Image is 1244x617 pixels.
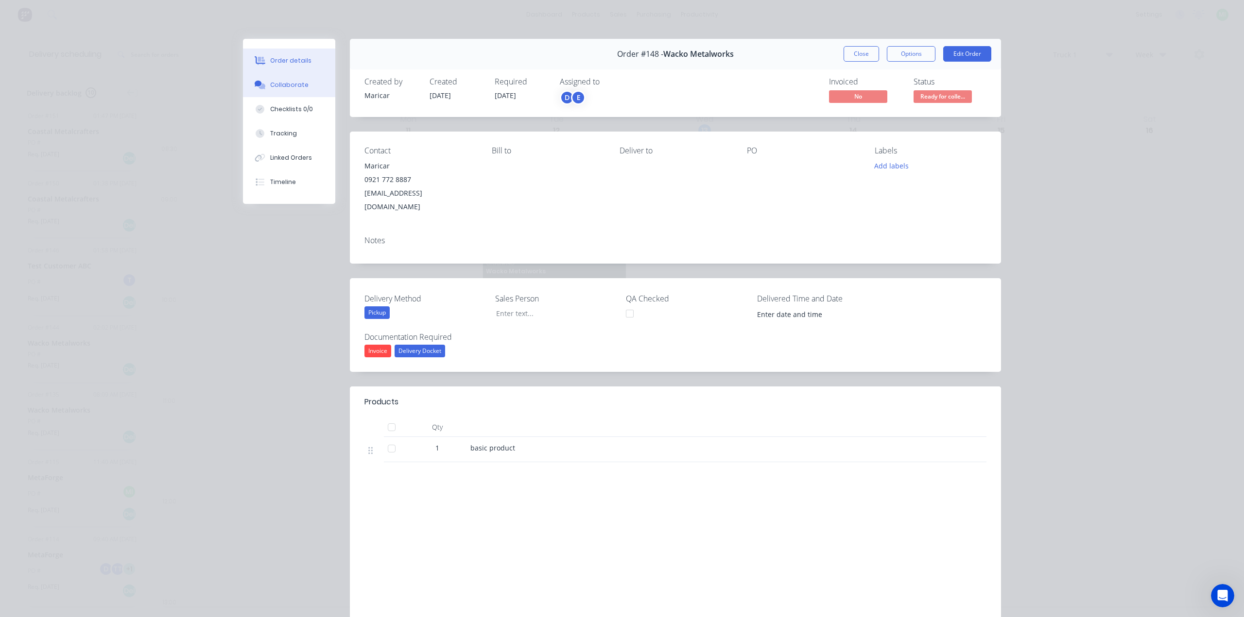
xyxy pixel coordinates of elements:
[492,146,604,155] div: Bill to
[395,345,445,357] div: Delivery Docket
[430,77,483,86] div: Created
[914,77,986,86] div: Status
[243,49,335,73] button: Order details
[747,146,859,155] div: PO
[435,443,439,453] span: 1
[495,77,548,86] div: Required
[571,90,586,105] div: E
[243,73,335,97] button: Collaborate
[270,81,309,89] div: Collaborate
[560,90,574,105] div: D
[1211,584,1234,607] iframe: Intercom live chat
[243,121,335,146] button: Tracking
[560,77,657,86] div: Assigned to
[829,77,902,86] div: Invoiced
[364,77,418,86] div: Created by
[829,90,887,102] span: No
[270,56,311,65] div: Order details
[495,293,617,304] label: Sales Person
[243,97,335,121] button: Checklists 0/0
[560,90,586,105] button: DE
[914,90,972,105] button: Ready for colle...
[364,236,986,245] div: Notes
[408,417,466,437] div: Qty
[364,345,391,357] div: Invoice
[364,159,476,214] div: Maricar0921 772 8887[EMAIL_ADDRESS][DOMAIN_NAME]
[663,50,734,59] span: Wacko Metalworks
[495,91,516,100] span: [DATE]
[757,293,879,304] label: Delivered Time and Date
[914,90,972,102] span: Ready for colle...
[844,46,879,62] button: Close
[364,173,476,186] div: 0921 772 8887
[626,293,747,304] label: QA Checked
[243,146,335,170] button: Linked Orders
[243,170,335,194] button: Timeline
[430,91,451,100] span: [DATE]
[270,178,296,186] div: Timeline
[364,306,390,319] div: Pickup
[364,146,476,155] div: Contact
[364,90,418,100] div: Maricar
[887,46,935,62] button: Options
[364,293,486,304] label: Delivery Method
[364,186,476,214] div: [EMAIL_ADDRESS][DOMAIN_NAME]
[617,50,663,59] span: Order #148 -
[270,105,313,114] div: Checklists 0/0
[270,153,312,162] div: Linked Orders
[364,159,476,173] div: Maricar
[869,159,914,172] button: Add labels
[270,129,297,138] div: Tracking
[620,146,731,155] div: Deliver to
[943,46,991,62] button: Edit Order
[470,443,515,452] span: basic product
[875,146,986,155] div: Labels
[364,396,398,408] div: Products
[750,307,871,321] input: Enter date and time
[364,331,486,343] label: Documentation Required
